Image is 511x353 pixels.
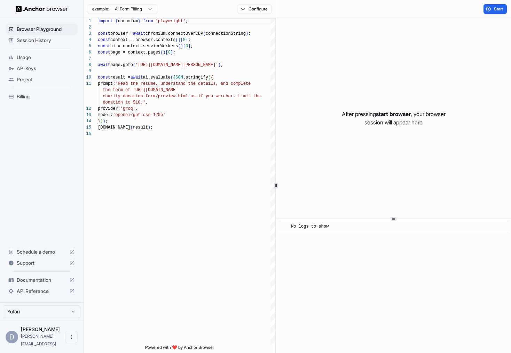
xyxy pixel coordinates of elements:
[84,18,91,24] div: 1
[175,38,178,42] span: (
[110,31,133,36] span: browser =
[186,38,188,42] span: ]
[178,44,180,49] span: (
[84,81,91,87] div: 11
[98,81,115,86] span: prompt:
[494,6,504,12] span: Start
[115,19,118,24] span: {
[84,43,91,49] div: 5
[148,125,150,130] span: )
[226,94,261,99] span: her. Limit the
[248,31,251,36] span: ;
[84,106,91,112] div: 12
[6,74,78,85] div: Project
[188,38,190,42] span: ;
[17,65,75,72] span: API Keys
[98,119,100,124] span: }
[84,31,91,37] div: 3
[291,224,329,229] span: No logs to show
[206,31,246,36] span: connectionString
[110,38,175,42] span: context = browser.contexts
[103,88,178,92] span: the form at [URL][DOMAIN_NAME]
[133,63,135,67] span: (
[17,26,75,33] span: Browser Playground
[21,326,60,332] span: Dhruv Batra
[115,81,241,86] span: 'Read the resume, understand the details, and comp
[145,345,214,353] span: Powered with ❤️ by Anchor Browser
[146,31,203,36] span: chromium.connectOverCDP
[17,260,66,266] span: Support
[84,124,91,131] div: 15
[110,63,133,67] span: page.goto
[118,19,138,24] span: chromium
[17,277,66,284] span: Documentation
[98,125,131,130] span: [DOMAIN_NAME]
[173,75,183,80] span: JSON
[6,24,78,35] div: Browser Playground
[6,91,78,102] div: Billing
[84,37,91,43] div: 4
[342,110,446,126] p: After pressing , your browser session will appear here
[17,37,75,44] span: Session History
[173,50,175,55] span: ;
[160,50,163,55] span: (
[131,75,143,80] span: await
[238,4,272,14] button: Configure
[110,50,160,55] span: page = context.pages
[84,49,91,56] div: 6
[131,125,133,130] span: (
[484,4,507,14] button: Start
[163,50,165,55] span: )
[6,286,78,297] div: API Reference
[168,50,171,55] span: 0
[188,44,190,49] span: ]
[103,119,105,124] span: )
[110,75,131,80] span: result =
[143,75,171,80] span: ai.evaluate
[17,93,75,100] span: Billing
[98,63,110,67] span: await
[203,31,205,36] span: (
[98,113,113,117] span: model:
[65,331,78,343] button: Open menu
[150,125,153,130] span: ;
[84,118,91,124] div: 14
[6,257,78,269] div: Support
[241,81,251,86] span: lete
[181,38,183,42] span: [
[221,63,223,67] span: ;
[92,6,109,12] span: example:
[143,19,153,24] span: from
[84,74,91,81] div: 10
[135,63,218,67] span: '[URL][DOMAIN_NAME][PERSON_NAME]'
[84,68,91,74] div: 9
[183,44,186,49] span: [
[98,19,113,24] span: import
[17,54,75,61] span: Usage
[6,35,78,46] div: Session History
[17,76,75,83] span: Project
[105,119,108,124] span: ;
[98,44,110,49] span: const
[98,106,120,111] span: provider:
[98,31,110,36] span: const
[146,100,148,105] span: ,
[6,63,78,74] div: API Keys
[138,19,140,24] span: }
[282,223,286,230] span: ​
[165,50,168,55] span: [
[84,112,91,118] div: 13
[178,38,180,42] span: )
[181,44,183,49] span: )
[183,75,208,80] span: .stringify
[17,288,66,295] span: API Reference
[84,62,91,68] div: 8
[186,44,188,49] span: 0
[6,331,18,343] div: D
[208,75,211,80] span: (
[103,100,145,105] span: donation to $10.'
[103,94,226,99] span: charity-donation-form/preview.html as if you were
[218,63,221,67] span: )
[98,50,110,55] span: const
[171,75,173,80] span: (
